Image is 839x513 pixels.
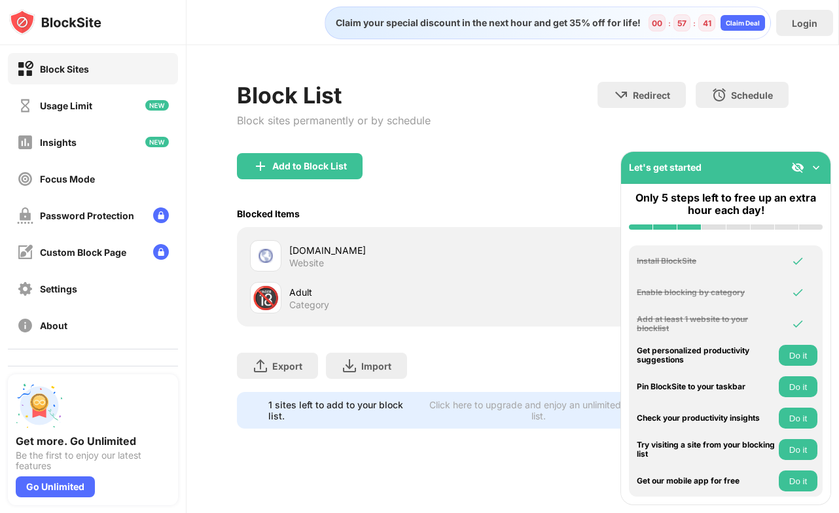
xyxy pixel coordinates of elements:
div: : [690,16,698,31]
img: push-unlimited.svg [16,382,63,429]
div: Import [361,361,391,372]
div: Usage Limit [40,100,92,111]
img: logo-blocksite.svg [9,9,101,35]
button: Do it [779,470,817,491]
img: time-usage-off.svg [17,97,33,114]
img: blocking-icon.svg [16,365,31,381]
div: Get more. Go Unlimited [16,434,170,448]
img: settings-off.svg [17,281,33,297]
div: Add to Block List [272,161,347,171]
div: Get our mobile app for free [637,476,776,486]
div: Category [289,299,329,311]
div: Website [289,257,324,269]
div: : [666,16,673,31]
div: Claim your special discount in the next hour and get 35% off for life! [328,17,641,29]
div: Enable blocking by category [637,288,776,297]
img: omni-check.svg [791,255,804,268]
img: new-icon.svg [145,100,169,111]
div: Blocked Items [237,208,300,219]
div: Custom Block Page [40,247,126,258]
img: about-off.svg [17,317,33,334]
img: omni-check.svg [791,317,804,330]
div: Focus Mode [40,173,95,185]
img: eye-not-visible.svg [791,161,804,174]
img: lock-menu.svg [153,244,169,260]
div: [DOMAIN_NAME] [289,243,513,257]
div: 41 [703,18,711,28]
div: Password Protection [40,210,134,221]
div: Block Sites [40,63,89,75]
img: favicons [258,248,274,264]
div: Be the first to enjoy our latest features [16,450,170,471]
div: Pin BlockSite to your taskbar [637,382,776,391]
div: Settings [40,283,77,294]
div: Try visiting a site from your blocking list [637,440,776,459]
div: 57 [677,18,687,28]
div: Login [792,18,817,29]
img: password-protection-off.svg [17,207,33,224]
div: Check your productivity insights [637,414,776,423]
div: 🔞 [252,285,279,311]
img: new-icon.svg [145,137,169,147]
img: omni-check.svg [791,286,804,299]
div: Block sites permanently or by schedule [237,114,431,127]
img: lock-menu.svg [153,207,169,223]
div: Claim Deal [726,19,760,27]
div: Install BlockSite [637,256,776,266]
div: Only 5 steps left to free up an extra hour each day! [629,192,823,217]
div: Go Unlimited [16,476,95,497]
button: Do it [779,345,817,366]
div: 1 sites left to add to your block list. [268,399,417,421]
img: omni-setup-toggle.svg [810,161,823,174]
div: Adult [289,285,513,299]
div: 00 [652,18,662,28]
div: About [40,320,67,331]
button: Do it [779,439,817,460]
div: Redirect [633,90,670,101]
img: block-on.svg [17,61,33,77]
div: Click here to upgrade and enjoy an unlimited block list. [425,399,652,421]
div: Insights [40,137,77,148]
button: Do it [779,408,817,429]
img: focus-off.svg [17,171,33,187]
div: Add at least 1 website to your blocklist [637,315,776,334]
img: customize-block-page-off.svg [17,244,33,260]
div: Export [272,361,302,372]
div: Block List [237,82,431,109]
img: insights-off.svg [17,134,33,150]
div: Schedule [731,90,773,101]
button: Do it [779,376,817,397]
div: Let's get started [629,162,702,173]
div: Get personalized productivity suggestions [637,346,776,365]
